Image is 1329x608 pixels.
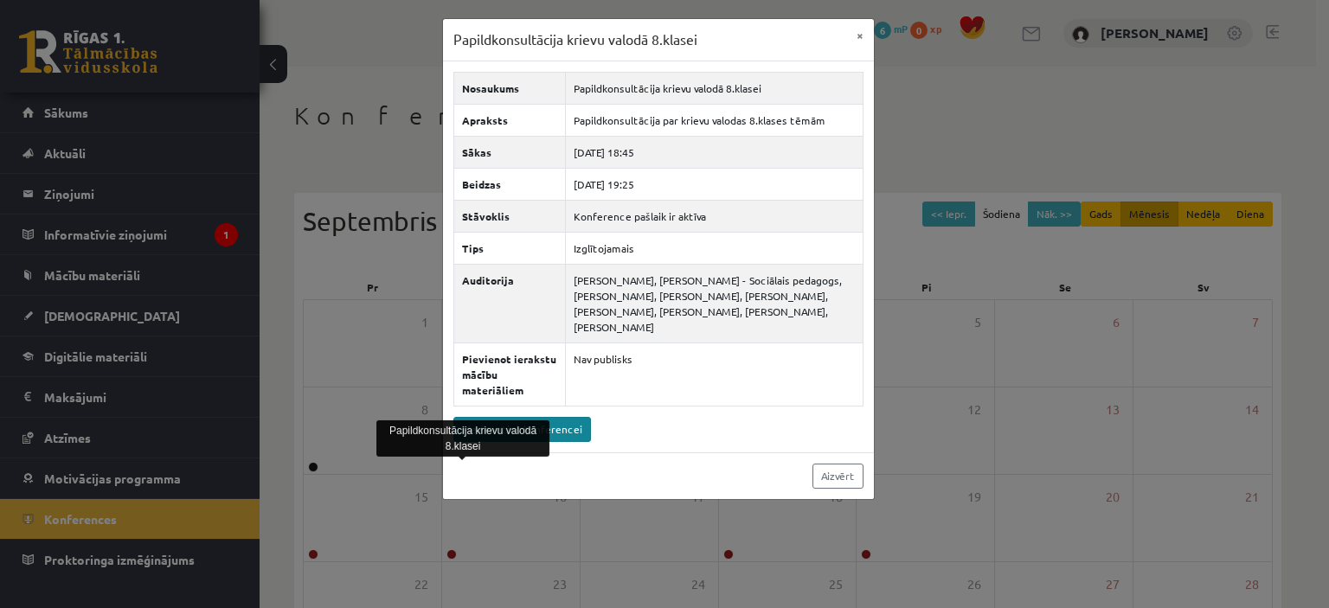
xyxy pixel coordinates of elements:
[453,200,565,232] th: Stāvoklis
[453,29,697,50] h3: Papildkonsultācija krievu valodā 8.klasei
[812,464,864,489] a: Aizvērt
[846,19,874,52] button: ×
[453,104,565,136] th: Apraksts
[565,104,863,136] td: Papildkonsultācija par krievu valodas 8.klases tēmām
[565,136,863,168] td: [DATE] 18:45
[453,168,565,200] th: Beidzas
[565,264,863,342] td: [PERSON_NAME], [PERSON_NAME] - Sociālais pedagogs, [PERSON_NAME], [PERSON_NAME], [PERSON_NAME], [...
[453,136,565,168] th: Sākas
[453,264,565,342] th: Auditorija
[565,168,863,200] td: [DATE] 19:25
[565,72,863,104] td: Papildkonsultācija krievu valodā 8.klasei
[565,232,863,264] td: Izglītojamais
[453,72,565,104] th: Nosaukums
[453,342,565,406] th: Pievienot ierakstu mācību materiāliem
[453,232,565,264] th: Tips
[565,200,863,232] td: Konference pašlaik ir aktīva
[376,420,549,457] div: Papildkonsultācija krievu valodā 8.klasei
[565,342,863,406] td: Nav publisks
